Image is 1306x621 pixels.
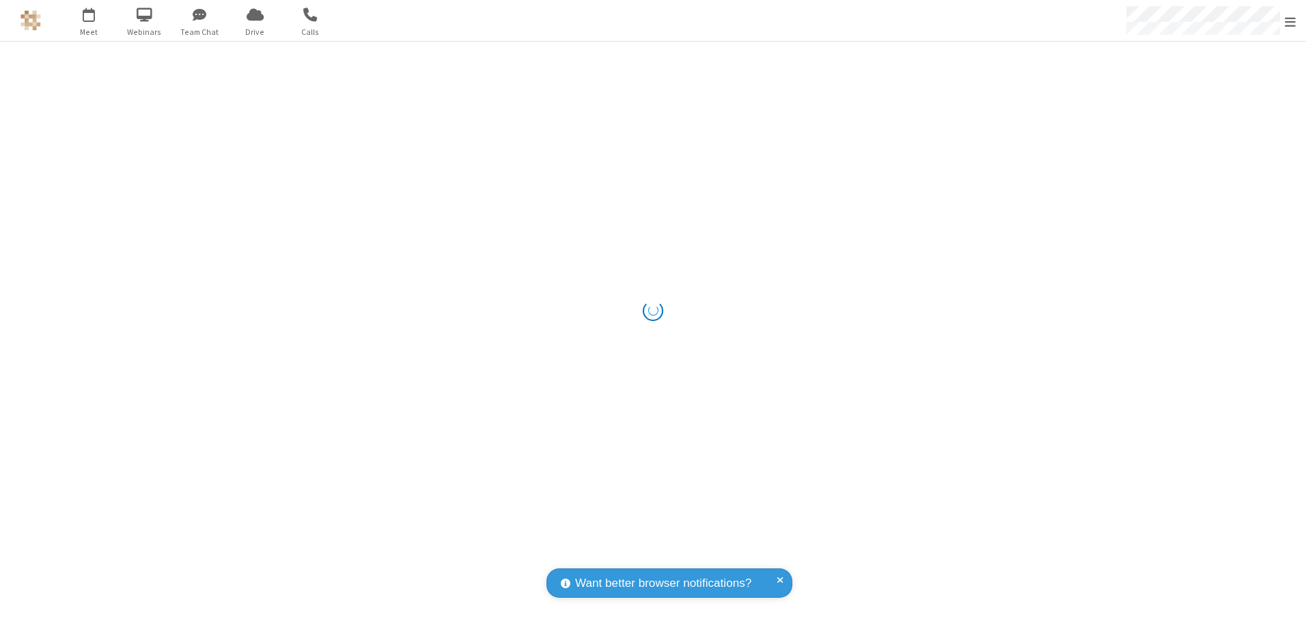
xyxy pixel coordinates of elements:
[230,26,281,38] span: Drive
[575,575,751,592] span: Want better browser notifications?
[174,26,225,38] span: Team Chat
[119,26,170,38] span: Webinars
[20,10,41,31] img: QA Selenium DO NOT DELETE OR CHANGE
[64,26,115,38] span: Meet
[285,26,336,38] span: Calls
